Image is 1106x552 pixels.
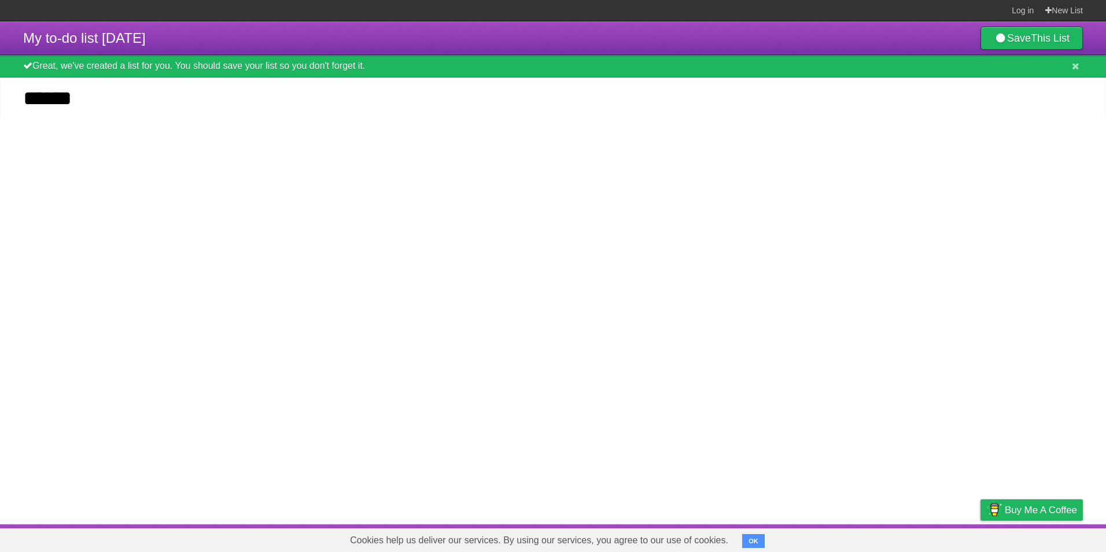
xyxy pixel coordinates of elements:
[338,529,740,552] span: Cookies help us deliver our services. By using our services, you agree to our use of cookies.
[23,30,146,46] span: My to-do list [DATE]
[965,527,996,549] a: Privacy
[980,499,1083,521] a: Buy me a coffee
[827,527,851,549] a: About
[926,527,952,549] a: Terms
[1005,500,1077,520] span: Buy me a coffee
[1010,527,1083,549] a: Suggest a feature
[986,500,1002,520] img: Buy me a coffee
[1031,32,1070,44] b: This List
[980,27,1083,50] a: SaveThis List
[865,527,912,549] a: Developers
[742,534,765,548] button: OK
